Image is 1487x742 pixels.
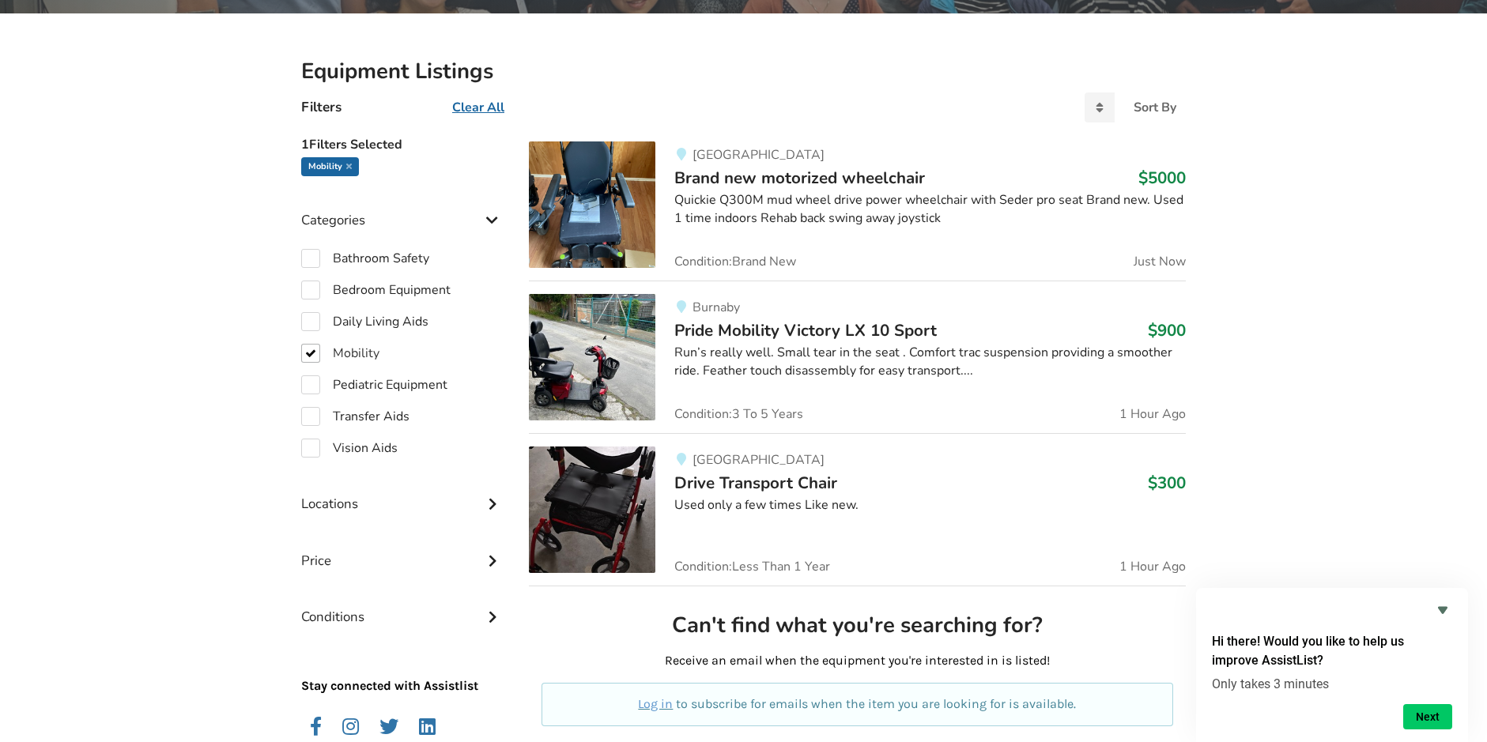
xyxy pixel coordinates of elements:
u: Clear All [452,99,504,116]
h2: Equipment Listings [301,58,1186,85]
div: Conditions [301,577,504,633]
img: mobility-drive transport chair [529,446,655,573]
span: [GEOGRAPHIC_DATA] [693,451,825,469]
h3: $5000 [1138,168,1186,188]
div: Hi there! Would you like to help us improve AssistList? [1212,601,1452,729]
span: Burnaby [693,299,740,316]
label: Bathroom Safety [301,249,429,268]
a: mobility-brand new motorized wheelchair [GEOGRAPHIC_DATA]Brand new motorized wheelchair$5000Quick... [529,141,1186,281]
button: Next question [1403,704,1452,729]
div: Quickie Q300M mud wheel drive power wheelchair with Seder pro seat Brand new. Used 1 time indoors... [674,191,1186,228]
div: Used only a few times Like new. [674,496,1186,514]
h3: $300 [1148,473,1186,493]
p: Only takes 3 minutes [1212,676,1452,691]
label: Mobility [301,344,379,363]
h5: 1 Filters Selected [301,129,504,157]
div: Locations [301,464,504,520]
label: Transfer Aids [301,407,409,426]
span: Drive Transport Chair [674,472,837,494]
div: Sort By [1134,101,1176,114]
label: Pediatric Equipment [301,375,447,394]
span: Condition: Brand New [674,255,796,268]
label: Daily Living Aids [301,312,428,331]
div: Mobility [301,157,359,176]
span: Condition: 3 To 5 Years [674,408,803,420]
h4: Filters [301,98,342,116]
span: Pride Mobility Victory LX 10 Sport [674,319,937,341]
span: [GEOGRAPHIC_DATA] [693,146,825,164]
img: mobility-pride mobility victory lx 10 sport [529,294,655,420]
p: Stay connected with Assistlist [301,633,504,695]
h2: Hi there! Would you like to help us improve AssistList? [1212,632,1452,670]
div: Categories [301,180,504,236]
a: Log in [638,696,673,711]
div: Price [301,521,504,577]
h3: $900 [1148,320,1186,341]
a: mobility-pride mobility victory lx 10 sportBurnabyPride Mobility Victory LX 10 Sport$900Run’s rea... [529,281,1186,433]
p: to subscribe for emails when the item you are looking for is available. [560,695,1154,714]
h2: Can't find what you're searching for? [542,612,1173,639]
span: Brand new motorized wheelchair [674,167,925,189]
span: 1 Hour Ago [1119,408,1186,420]
button: Hide survey [1433,601,1452,620]
span: 1 Hour Ago [1119,560,1186,573]
label: Vision Aids [301,439,398,458]
span: Condition: Less Than 1 Year [674,560,830,573]
img: mobility-brand new motorized wheelchair [529,141,655,268]
label: Bedroom Equipment [301,281,451,299]
span: Just Now [1134,255,1186,268]
div: Run’s really well. Small tear in the seat . Comfort trac suspension providing a smoother ride. Fe... [674,344,1186,380]
a: mobility-drive transport chair[GEOGRAPHIC_DATA]Drive Transport Chair$300Used only a few times Lik... [529,433,1186,586]
p: Receive an email when the equipment you're interested in is listed! [542,652,1173,670]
